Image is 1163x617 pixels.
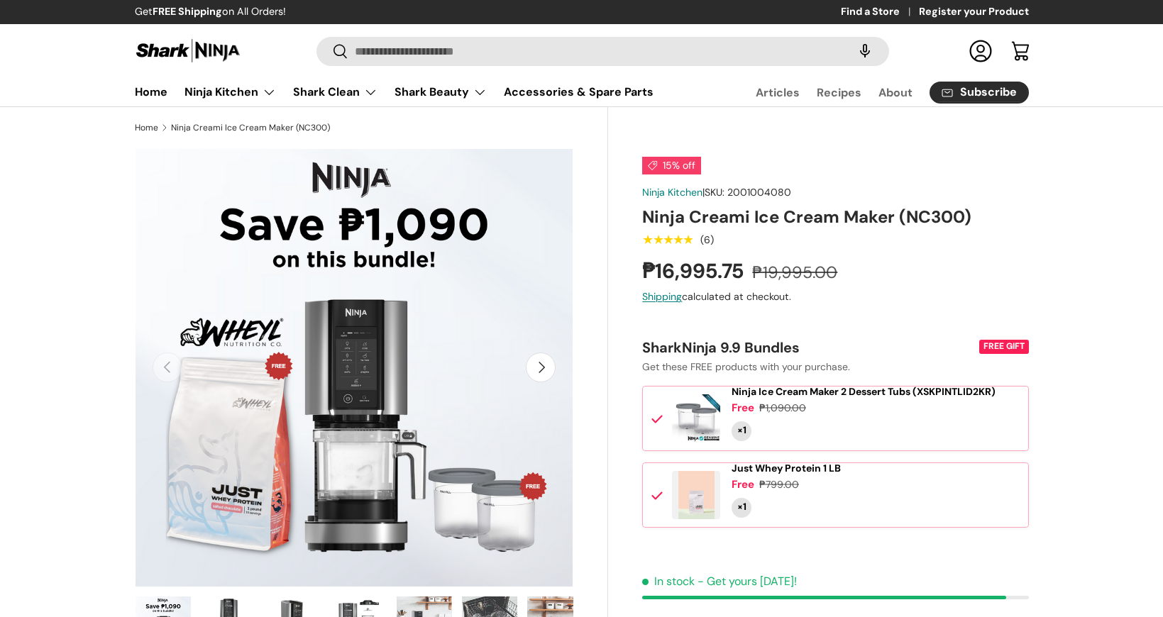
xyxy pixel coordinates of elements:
span: In stock [642,574,695,589]
a: Register your Product [919,4,1029,20]
a: Recipes [817,79,861,106]
a: Ninja Creami Ice Cream Maker (NC300) [171,123,330,132]
a: Shark Beauty [395,78,487,106]
span: 15% off [642,157,701,174]
speech-search-button: Search by voice [842,35,888,67]
h1: Ninja Creami Ice Cream Maker (NC300) [642,206,1028,228]
a: Home [135,123,158,132]
s: ₱19,995.00 [752,262,837,283]
span: ★★★★★ [642,233,693,247]
a: Shipping [642,290,682,303]
a: Find a Store [841,4,919,20]
div: Free [732,477,754,492]
a: Subscribe [930,82,1029,104]
a: Shark Clean [293,78,377,106]
a: Ninja Ice Cream Maker 2 Dessert Tubs (XSKPINTLID2KR) [732,386,996,398]
summary: Shark Beauty [386,78,495,106]
div: Quantity [732,498,751,518]
strong: FREE Shipping [153,5,222,18]
span: | [702,186,791,199]
div: (6) [700,235,714,245]
div: 5.0 out of 5.0 stars [642,233,693,246]
div: ₱799.00 [759,477,799,492]
a: Just Whey Protein 1 LB [732,462,841,474]
strong: ₱16,995.75 [642,257,747,284]
summary: Ninja Kitchen [176,78,285,106]
nav: Breadcrumbs [135,121,609,134]
span: Subscribe [960,87,1017,98]
a: Articles [756,79,800,106]
div: calculated at checkout. [642,289,1028,304]
div: FREE GIFT [979,340,1029,353]
a: Home [135,78,167,106]
a: Accessories & Spare Parts [504,78,654,106]
span: Ninja Ice Cream Maker 2 Dessert Tubs (XSKPINTLID2KR) [732,385,996,398]
span: Just Whey Protein 1 LB [732,462,841,474]
span: 2001004080 [727,186,791,199]
summary: Shark Clean [285,78,386,106]
a: Ninja Kitchen [642,186,702,199]
p: - Get yours [DATE]! [698,574,797,589]
img: Shark Ninja Philippines [135,37,241,65]
div: SharkNinja 9.9 Bundles [642,338,976,357]
div: Free [732,401,754,416]
span: Get these FREE products with your purchase. [642,360,850,373]
p: Get on All Orders! [135,4,286,20]
a: About [878,79,913,106]
div: Quantity [732,421,751,441]
a: Ninja Kitchen [184,78,276,106]
nav: Secondary [722,78,1029,106]
div: ₱1,090.00 [759,401,806,416]
span: SKU: [705,186,724,199]
nav: Primary [135,78,654,106]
